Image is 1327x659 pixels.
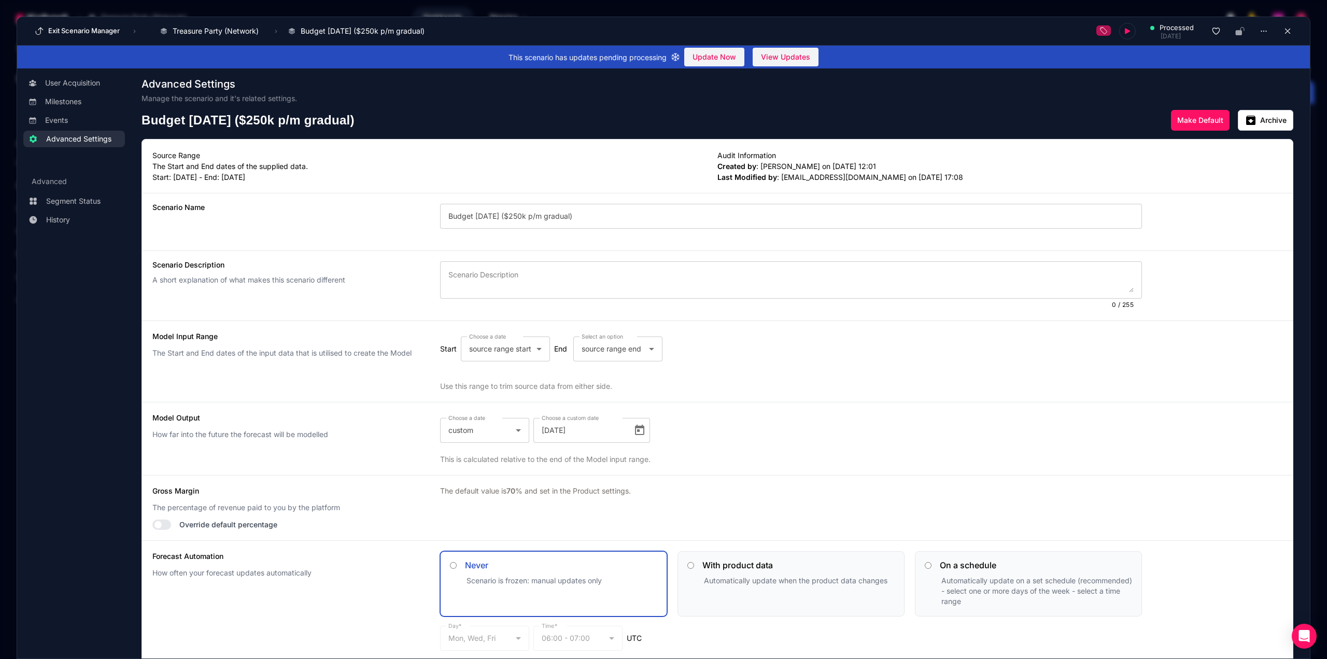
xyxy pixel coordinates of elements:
h3: A short explanation of what makes this scenario different [152,275,419,285]
a: Milestones [23,93,125,110]
h3: The Start and End dates of the input data that is utilised to create the Model [152,348,419,358]
span: Milestones [45,96,81,107]
p: Start: [DATE] - End: [DATE] [152,172,717,183]
p: : [PERSON_NAME] on [DATE] 12:01 [717,161,1282,172]
mat-label: Choose a date [448,414,485,421]
mat-label: Time [542,622,554,629]
span: Automatically update when the product data changes [704,576,887,585]
span: Segment Status [46,196,101,206]
button: Exit Scenario Manager [32,23,123,39]
span: Override default percentage [179,519,277,530]
mat-hint: 0 / 255 [1112,299,1134,310]
span: source range start [469,344,531,353]
a: History [23,212,125,228]
p: The default value is % and set in the Product settings. [440,486,1282,500]
h3: Manage the scenario and it's related settings. [142,93,1293,104]
div: [DATE] [1150,33,1194,39]
span: Automatically update on a set schedule (recommended) - select one or more days of the week - sele... [941,576,1132,606]
h3: On a schedule [940,559,996,571]
span: Scenario is frozen: manual updates only [467,576,602,585]
span: Treasure Party (Network) [173,26,259,36]
button: Treasure Party (Network) [154,22,270,40]
span: Events [45,115,68,125]
button: View Updates [753,48,818,66]
div: Open Intercom Messenger [1292,624,1317,649]
span: Advanced Settings [142,79,235,89]
strong: Last Modified by [717,173,777,181]
span: processed [1160,23,1194,33]
h4: Source Range [152,150,717,161]
span: source range end [582,344,641,353]
button: Update Now [684,48,744,66]
h3: Gross Margin [152,486,199,496]
span: History [46,215,70,225]
span: › [273,27,279,35]
span: Advanced Settings [46,134,111,144]
input: NeverScenario is frozen: manual updates only [450,562,457,569]
span: View Updates [761,49,810,65]
input: Choose a date [542,424,627,437]
mat-label: Scenario Description [448,270,518,279]
span: Budget [DATE] ($250k p/m gradual) [301,26,425,36]
h3: Model Output [152,413,200,423]
div: This is calculated relative to the end of the Model input range. [440,454,1282,465]
span: Update Now [693,49,736,65]
mat-label: Day [448,622,459,629]
span: Start [440,343,461,354]
mat-label: Select an option [582,333,623,340]
span: custom [448,426,473,434]
h3: How far into the future the forecast will be modelled [152,429,419,440]
span: This scenario has updates pending processing [509,52,667,63]
span: User Acquisition [45,78,100,88]
p: : [EMAIL_ADDRESS][DOMAIN_NAME] on [DATE] 17:08 [717,172,1282,183]
mat-label: Choose a custom date [542,414,599,421]
span: UTC [627,633,642,643]
a: Advanced Settings [23,131,125,147]
h3: Forecast Automation [152,551,223,562]
h3: With product data [702,559,773,571]
h4: Audit Information [717,150,1282,161]
button: Budget [DATE] ($250k p/m gradual) [283,22,435,40]
h3: Advanced [23,176,125,191]
a: User Acquisition [23,75,125,91]
h3: Model Input Range [152,331,218,342]
div: Use this range to trim source data from either side. [440,373,1282,391]
strong: Created by [717,162,756,171]
h3: The percentage of revenue paid to you by the platform [152,502,419,513]
span: End [554,343,567,354]
h3: Never [465,559,488,571]
input: With product dataAutomatically update when the product data changes [687,562,694,569]
button: Open calendar [629,420,650,441]
h3: Scenario Name [152,204,205,211]
a: Segment Status [23,193,125,209]
strong: 70 [506,486,515,495]
a: Events [23,112,125,129]
mat-icon: archive [1245,114,1257,127]
span: Budget [DATE] ($250k p/m gradual) [142,114,355,127]
mat-label: Choose a date [469,333,506,340]
input: On a scheduleAutomatically update on a set schedule (recommended) - select one or more days of th... [925,562,931,569]
button: Make Default [1171,110,1230,131]
button: Archive [1238,110,1293,131]
p: The Start and End dates of the supplied data. [152,161,717,172]
span: › [131,27,138,35]
h3: Scenario Description [152,261,224,269]
h3: How often your forecast updates automatically [152,568,419,578]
